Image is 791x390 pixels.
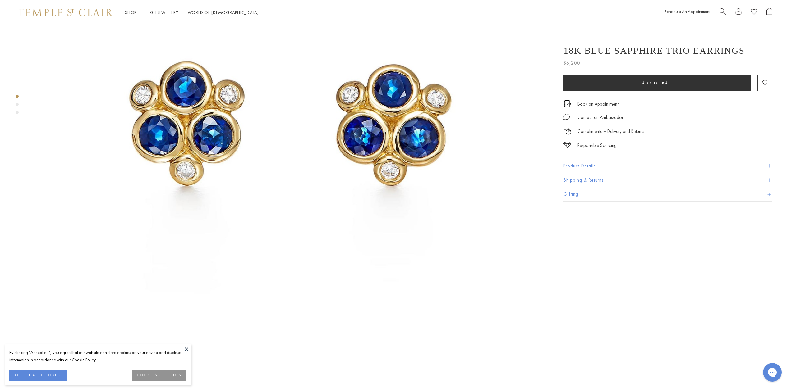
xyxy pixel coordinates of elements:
a: View Wishlist [751,8,757,17]
button: ACCEPT ALL COOKIES [9,370,67,381]
button: Add to bag [563,75,751,91]
a: ShopShop [125,10,136,15]
img: icon_sourcing.svg [563,142,571,148]
div: By clicking “Accept all”, you agree that our website can store cookies on your device and disclos... [9,349,186,363]
div: Product gallery navigation [16,93,19,119]
a: World of [DEMOGRAPHIC_DATA]World of [DEMOGRAPHIC_DATA] [188,10,259,15]
img: icon_delivery.svg [563,128,571,135]
button: Product Details [563,159,772,173]
nav: Main navigation [125,9,259,16]
button: COOKIES SETTINGS [132,370,186,381]
iframe: Gorgias live chat messenger [760,361,785,384]
h1: 18K Blue Sapphire Trio Earrings [563,45,745,56]
div: Responsible Sourcing [577,142,617,149]
img: icon_appointment.svg [563,100,571,107]
button: Gifting [563,187,772,201]
button: Shipping & Returns [563,173,772,187]
span: $6,200 [563,59,580,67]
div: Contact an Ambassador [577,114,623,121]
a: High JewelleryHigh Jewellery [146,10,178,15]
a: Book an Appointment [577,101,619,107]
a: Open Shopping Bag [766,8,772,17]
span: Add to bag [642,80,673,86]
img: MessageIcon-01_2.svg [563,114,570,120]
p: Complimentary Delivery and Returns [577,128,644,135]
img: Temple St. Clair [19,9,113,16]
a: Search [720,8,726,17]
a: Schedule An Appointment [665,9,710,14]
